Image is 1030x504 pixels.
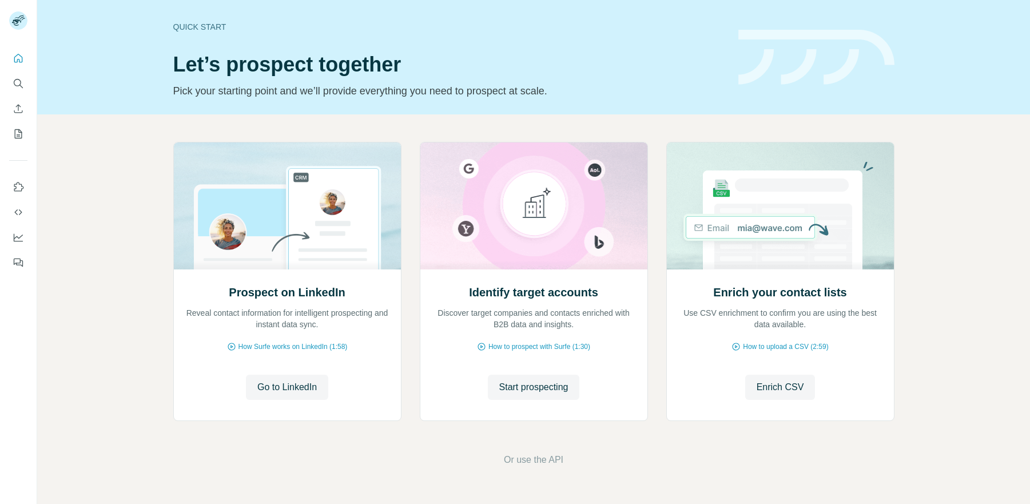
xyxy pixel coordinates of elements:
[229,284,345,300] h2: Prospect on LinkedIn
[488,375,580,400] button: Start prospecting
[173,142,401,269] img: Prospect on LinkedIn
[504,453,563,467] button: Or use the API
[745,375,816,400] button: Enrich CSV
[499,380,568,394] span: Start prospecting
[713,284,846,300] h2: Enrich your contact lists
[9,202,27,223] button: Use Surfe API
[9,227,27,248] button: Dashboard
[469,284,598,300] h2: Identify target accounts
[488,342,590,352] span: How to prospect with Surfe (1:30)
[678,307,882,330] p: Use CSV enrichment to confirm you are using the best data available.
[257,380,317,394] span: Go to LinkedIn
[757,380,804,394] span: Enrich CSV
[432,307,636,330] p: Discover target companies and contacts enriched with B2B data and insights.
[420,142,648,269] img: Identify target accounts
[9,252,27,273] button: Feedback
[738,30,894,85] img: banner
[9,48,27,69] button: Quick start
[9,177,27,197] button: Use Surfe on LinkedIn
[185,307,389,330] p: Reveal contact information for intelligent prospecting and instant data sync.
[238,342,348,352] span: How Surfe works on LinkedIn (1:58)
[9,73,27,94] button: Search
[173,21,725,33] div: Quick start
[743,342,828,352] span: How to upload a CSV (2:59)
[173,83,725,99] p: Pick your starting point and we’ll provide everything you need to prospect at scale.
[9,98,27,119] button: Enrich CSV
[173,53,725,76] h1: Let’s prospect together
[9,124,27,144] button: My lists
[246,375,328,400] button: Go to LinkedIn
[666,142,894,269] img: Enrich your contact lists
